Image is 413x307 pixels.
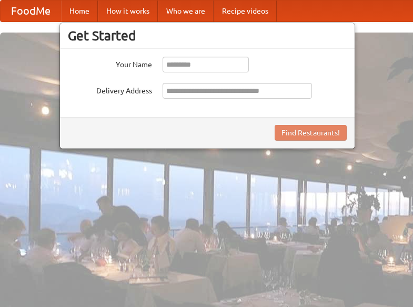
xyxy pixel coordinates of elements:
[98,1,158,22] a: How it works
[61,1,98,22] a: Home
[68,57,152,70] label: Your Name
[275,125,347,141] button: Find Restaurants!
[1,1,61,22] a: FoodMe
[68,83,152,96] label: Delivery Address
[68,28,347,44] h3: Get Started
[214,1,277,22] a: Recipe videos
[158,1,214,22] a: Who we are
